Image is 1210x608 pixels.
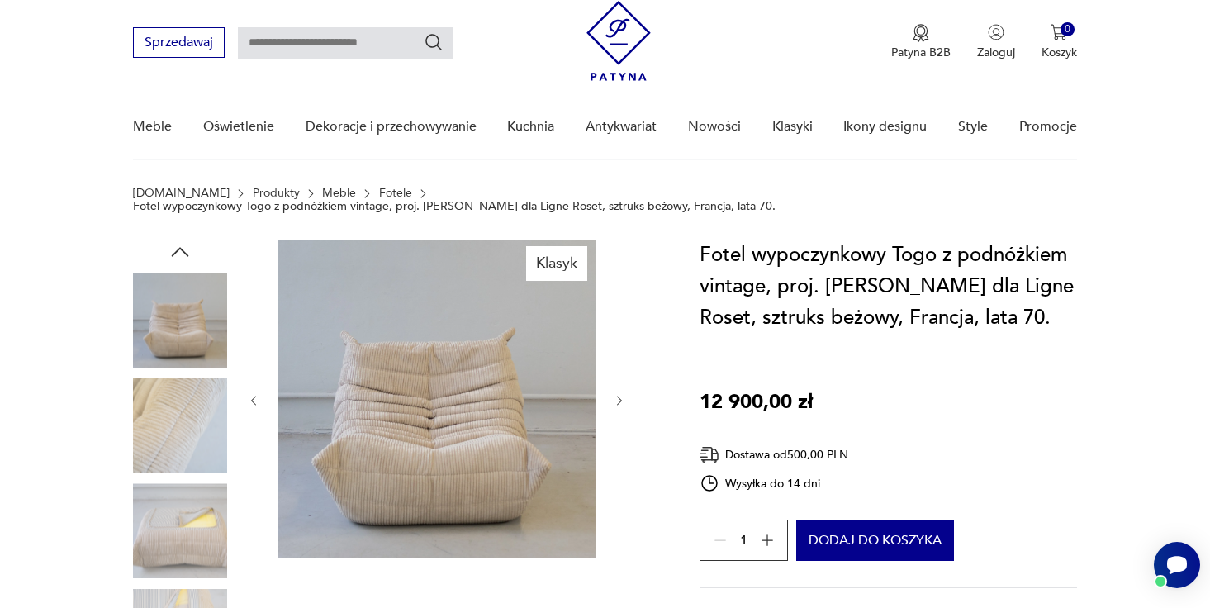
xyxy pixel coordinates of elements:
img: Ikona koszyka [1051,24,1067,40]
p: 12 900,00 zł [700,387,813,418]
img: Ikona medalu [913,24,929,42]
h1: Fotel wypoczynkowy Togo z podnóżkiem vintage, proj. [PERSON_NAME] dla Ligne Roset, sztruks beżowy... [700,240,1077,334]
button: 0Koszyk [1042,24,1077,60]
img: Ikonka użytkownika [988,24,1004,40]
button: Szukaj [424,32,444,52]
a: Meble [322,187,356,200]
button: Zaloguj [977,24,1015,60]
a: Sprzedawaj [133,38,225,50]
a: [DOMAIN_NAME] [133,187,230,200]
div: Klasyk [526,246,587,281]
p: Koszyk [1042,45,1077,60]
img: Zdjęcie produktu Fotel wypoczynkowy Togo z podnóżkiem vintage, proj. M. Ducaroy dla Ligne Roset, ... [133,273,227,367]
p: Patyna B2B [891,45,951,60]
a: Klasyki [772,95,813,159]
a: Kuchnia [507,95,554,159]
a: Dekoracje i przechowywanie [306,95,477,159]
img: Zdjęcie produktu Fotel wypoczynkowy Togo z podnóżkiem vintage, proj. M. Ducaroy dla Ligne Roset, ... [133,378,227,473]
a: Meble [133,95,172,159]
div: 0 [1061,22,1075,36]
iframe: Smartsupp widget button [1154,542,1200,588]
div: Dostawa od 500,00 PLN [700,444,849,465]
button: Dodaj do koszyka [796,520,954,561]
a: Nowości [688,95,741,159]
a: Fotele [379,187,412,200]
a: Oświetlenie [203,95,274,159]
a: Ikony designu [843,95,927,159]
p: Fotel wypoczynkowy Togo z podnóżkiem vintage, proj. [PERSON_NAME] dla Ligne Roset, sztruks beżowy... [133,200,776,213]
p: Zaloguj [977,45,1015,60]
span: 1 [740,535,747,546]
a: Ikona medaluPatyna B2B [891,24,951,60]
a: Produkty [253,187,300,200]
a: Promocje [1019,95,1077,159]
a: Antykwariat [586,95,657,159]
button: Sprzedawaj [133,27,225,58]
img: Ikona dostawy [700,444,719,465]
img: Zdjęcie produktu Fotel wypoczynkowy Togo z podnóżkiem vintage, proj. M. Ducaroy dla Ligne Roset, ... [133,483,227,577]
a: Style [958,95,988,159]
img: Zdjęcie produktu Fotel wypoczynkowy Togo z podnóżkiem vintage, proj. M. Ducaroy dla Ligne Roset, ... [278,240,596,558]
button: Patyna B2B [891,24,951,60]
img: Patyna - sklep z meblami i dekoracjami vintage [586,1,651,81]
div: Wysyłka do 14 dni [700,473,849,493]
